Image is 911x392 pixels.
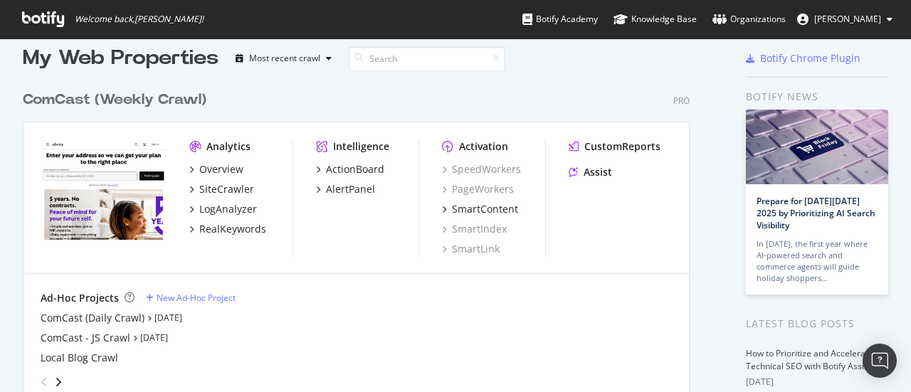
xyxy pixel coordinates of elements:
[746,316,888,332] div: Latest Blog Posts
[23,90,206,110] div: ComCast (Weekly Crawl)
[41,291,119,305] div: Ad-Hoc Projects
[442,162,521,176] a: SpeedWorkers
[757,238,878,284] div: In [DATE], the first year where AI-powered search and commerce agents will guide holiday shoppers…
[75,14,204,25] span: Welcome back, [PERSON_NAME] !
[614,12,697,26] div: Knowledge Base
[23,90,212,110] a: ComCast (Weekly Crawl)
[41,331,130,345] a: ComCast - JS Crawl
[746,51,860,65] a: Botify Chrome Plugin
[41,311,144,325] a: ComCast (Daily Crawl)
[452,202,518,216] div: SmartContent
[522,12,598,26] div: Botify Academy
[157,292,236,304] div: New Ad-Hoc Project
[349,46,505,71] input: Search
[23,44,218,73] div: My Web Properties
[326,162,384,176] div: ActionBoard
[569,139,660,154] a: CustomReports
[459,139,508,154] div: Activation
[154,312,182,324] a: [DATE]
[786,8,904,31] button: [PERSON_NAME]
[316,162,384,176] a: ActionBoard
[326,182,375,196] div: AlertPanel
[673,95,690,107] div: Pro
[199,162,243,176] div: Overview
[189,162,243,176] a: Overview
[442,182,514,196] a: PageWorkers
[442,202,518,216] a: SmartContent
[140,332,168,344] a: [DATE]
[199,202,257,216] div: LogAnalyzer
[189,202,257,216] a: LogAnalyzer
[199,222,266,236] div: RealKeywords
[333,139,389,154] div: Intelligence
[316,182,375,196] a: AlertPanel
[189,222,266,236] a: RealKeywords
[584,139,660,154] div: CustomReports
[757,195,875,231] a: Prepare for [DATE][DATE] 2025 by Prioritizing AI Search Visibility
[712,12,786,26] div: Organizations
[746,376,888,388] div: [DATE]
[746,347,873,372] a: How to Prioritize and Accelerate Technical SEO with Botify Assist
[41,351,118,365] a: Local Blog Crawl
[146,292,236,304] a: New Ad-Hoc Project
[746,89,888,105] div: Botify news
[199,182,254,196] div: SiteCrawler
[442,242,500,256] a: SmartLink
[206,139,251,154] div: Analytics
[814,13,881,25] span: Eric Regan
[189,182,254,196] a: SiteCrawler
[863,344,897,378] div: Open Intercom Messenger
[249,54,320,63] div: Most recent crawl
[53,375,63,389] div: angle-right
[760,51,860,65] div: Botify Chrome Plugin
[41,139,167,240] img: www.xfinity.com
[584,165,612,179] div: Assist
[230,47,337,70] button: Most recent crawl
[746,110,888,184] img: Prepare for Black Friday 2025 by Prioritizing AI Search Visibility
[442,222,507,236] a: SmartIndex
[569,165,612,179] a: Assist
